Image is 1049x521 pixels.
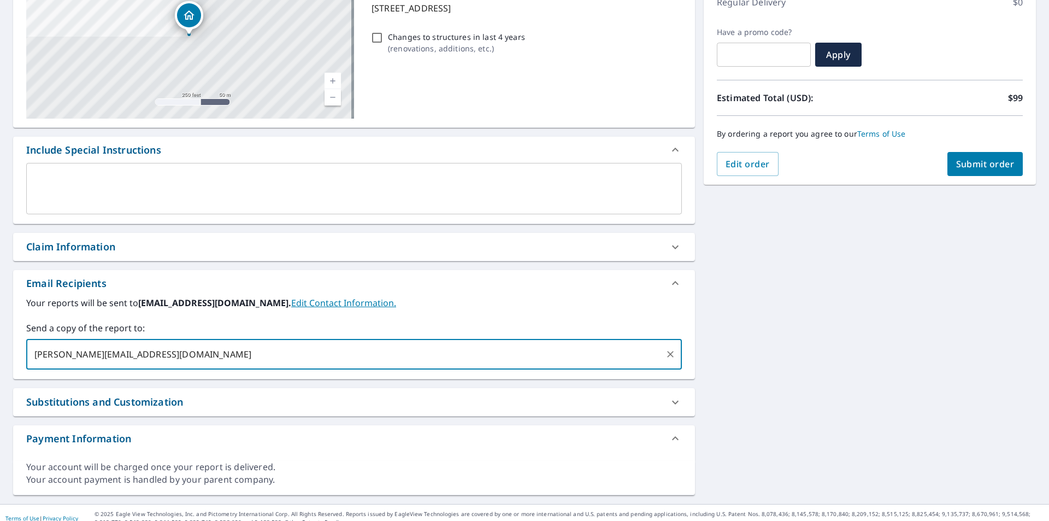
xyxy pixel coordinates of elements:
[26,395,183,409] div: Substitutions and Customization
[824,49,853,61] span: Apply
[291,297,396,309] a: EditContactInfo
[325,89,341,106] a: Current Level 17, Zoom Out
[26,239,115,254] div: Claim Information
[325,73,341,89] a: Current Level 17, Zoom In
[13,137,695,163] div: Include Special Instructions
[388,31,525,43] p: Changes to structures in last 4 years
[13,388,695,416] div: Substitutions and Customization
[26,296,682,309] label: Your reports will be sent to
[717,129,1023,139] p: By ordering a report you agree to our
[663,347,678,362] button: Clear
[717,27,811,37] label: Have a promo code?
[717,91,870,104] p: Estimated Total (USD):
[138,297,291,309] b: [EMAIL_ADDRESS][DOMAIN_NAME].
[26,321,682,335] label: Send a copy of the report to:
[857,128,906,139] a: Terms of Use
[13,270,695,296] div: Email Recipients
[26,461,682,473] div: Your account will be charged once your report is delivered.
[175,1,203,35] div: Dropped pin, building 1, Residential property, 13 Hil Char Dr Belleville, IL 62226
[26,143,161,157] div: Include Special Instructions
[726,158,770,170] span: Edit order
[26,431,131,446] div: Payment Information
[26,473,682,486] div: Your account payment is handled by your parent company.
[13,425,695,452] div: Payment Information
[717,152,779,176] button: Edit order
[372,2,677,15] p: [STREET_ADDRESS]
[1008,91,1023,104] p: $99
[956,158,1015,170] span: Submit order
[947,152,1023,176] button: Submit order
[26,276,107,291] div: Email Recipients
[388,43,525,54] p: ( renovations, additions, etc. )
[13,233,695,261] div: Claim Information
[815,43,862,67] button: Apply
